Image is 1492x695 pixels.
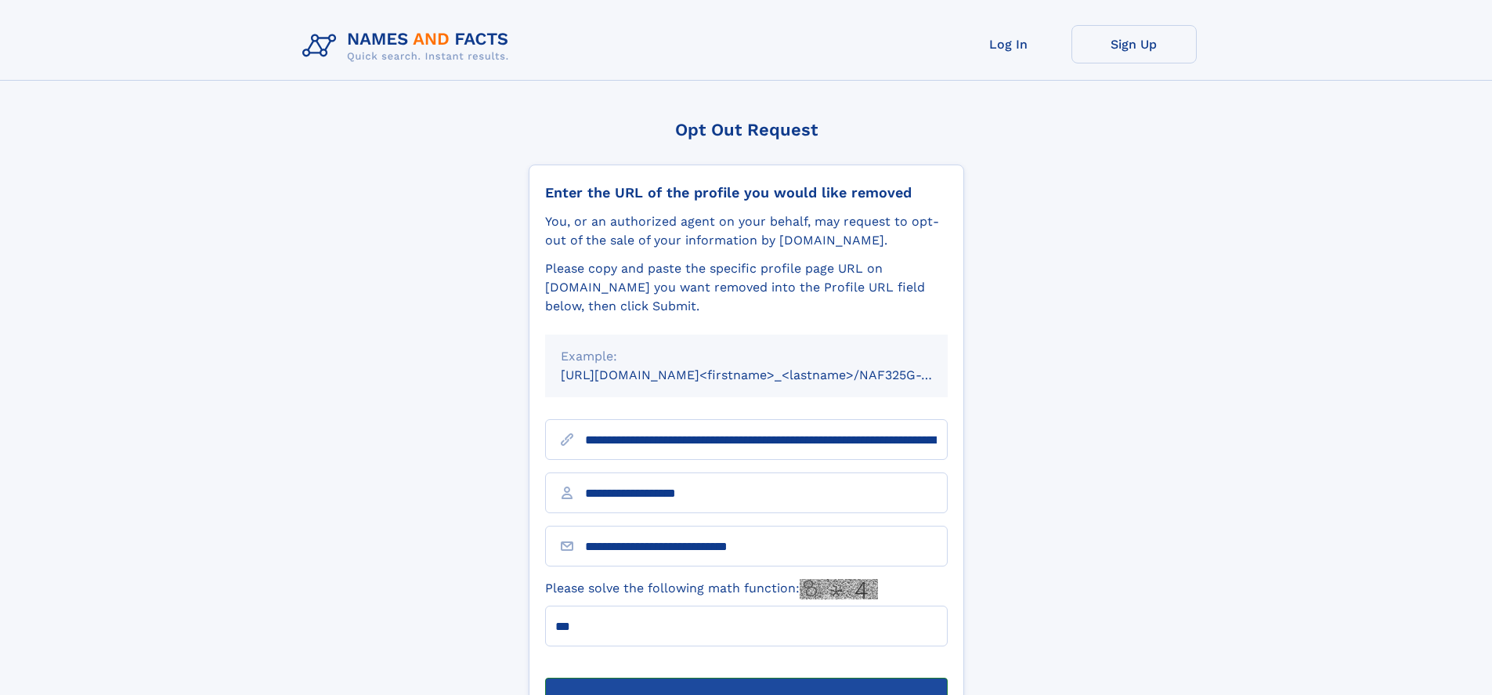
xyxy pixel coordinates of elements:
[296,25,522,67] img: Logo Names and Facts
[1071,25,1197,63] a: Sign Up
[561,367,977,382] small: [URL][DOMAIN_NAME]<firstname>_<lastname>/NAF325G-xxxxxxxx
[529,120,964,139] div: Opt Out Request
[561,347,932,366] div: Example:
[545,184,948,201] div: Enter the URL of the profile you would like removed
[545,212,948,250] div: You, or an authorized agent on your behalf, may request to opt-out of the sale of your informatio...
[545,579,878,599] label: Please solve the following math function:
[946,25,1071,63] a: Log In
[545,259,948,316] div: Please copy and paste the specific profile page URL on [DOMAIN_NAME] you want removed into the Pr...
